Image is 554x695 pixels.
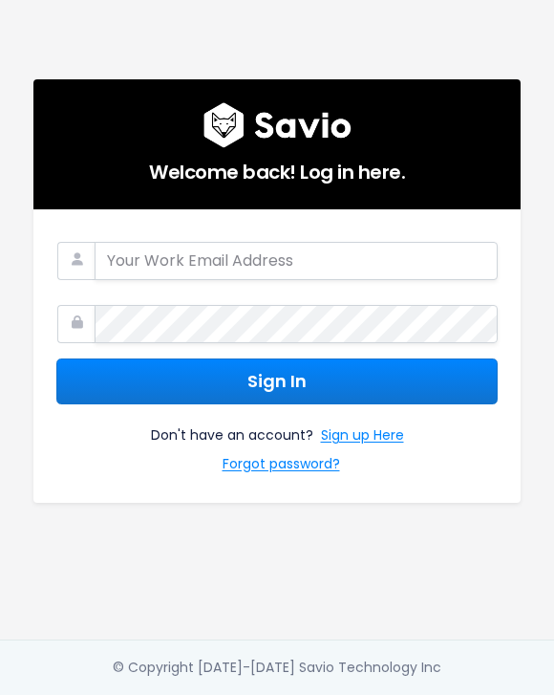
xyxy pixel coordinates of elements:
[203,102,352,148] img: logo600x187.a314fd40982d.png
[95,242,498,280] input: Your Work Email Address
[56,404,498,479] div: Don't have an account?
[56,148,498,186] h5: Welcome back! Log in here.
[321,424,404,451] a: Sign up Here
[113,656,441,680] div: © Copyright [DATE]-[DATE] Savio Technology Inc
[56,358,498,405] button: Sign In
[223,452,340,480] a: Forgot password?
